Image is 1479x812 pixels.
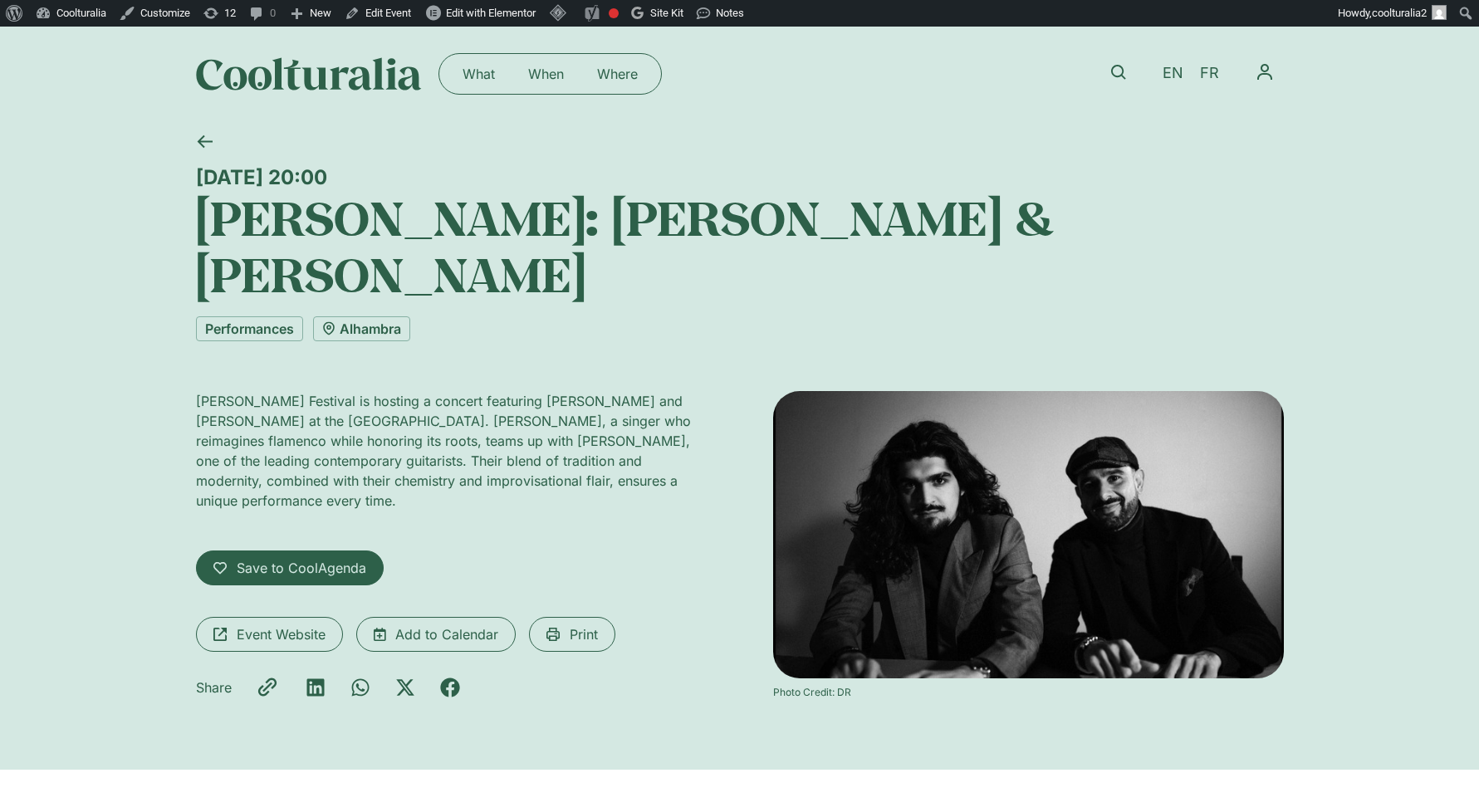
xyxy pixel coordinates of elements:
span: Event Website [237,624,326,644]
nav: Menu [1246,53,1284,91]
p: Share [196,677,232,697]
div: Photo Credit: DR [773,685,1284,700]
a: Event Website [196,617,343,652]
a: Save to CoolAgenda [196,550,384,585]
nav: Menu [446,61,654,87]
button: Menu Toggle [1246,53,1284,91]
div: Share on whatsapp [350,677,370,697]
span: Site Kit [650,7,683,19]
a: Alhambra [313,316,410,341]
p: [PERSON_NAME] Festival is hosting a concert featuring [PERSON_NAME] and [PERSON_NAME] at the [GEO... [196,391,707,511]
span: Print [570,624,598,644]
a: FR [1192,61,1227,86]
span: Add to Calendar [395,624,498,644]
div: Share on linkedin [306,677,326,697]
a: EN [1154,61,1192,86]
span: FR [1200,65,1219,82]
div: Focus keyphrase not set [609,8,619,18]
h1: [PERSON_NAME]: [PERSON_NAME] & [PERSON_NAME] [196,189,1284,303]
a: Where [580,61,654,87]
div: [DATE] 20:00 [196,165,1284,189]
span: Save to CoolAgenda [237,558,366,578]
a: When [512,61,580,87]
div: Share on facebook [440,677,460,697]
a: Print [529,617,615,652]
span: Edit with Elementor [446,7,536,19]
a: Performances [196,316,303,341]
span: coolturalia2 [1372,7,1427,19]
div: Share on x-twitter [395,677,415,697]
span: EN [1163,65,1183,82]
a: What [446,61,512,87]
img: Coolturalia - LA BÂTIE FESTIVAL : ISRAEL FERNÁNDEZ & DIEGO DEL MORAO [773,391,1284,678]
a: Add to Calendar [356,617,516,652]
